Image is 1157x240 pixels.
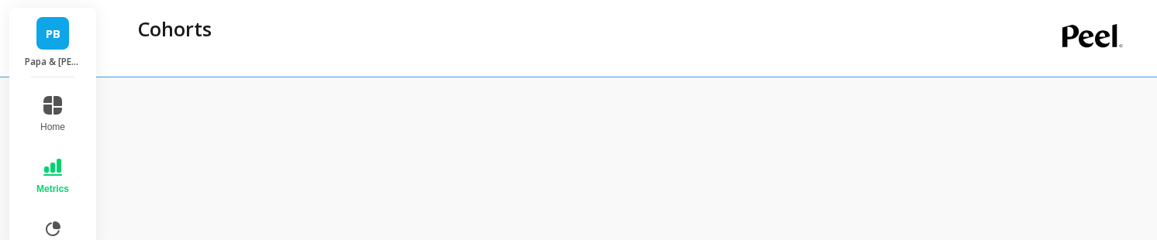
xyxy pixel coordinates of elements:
[25,56,81,68] p: Papa & Barkley
[36,183,69,195] span: Metrics
[27,87,78,142] button: Home
[138,15,212,42] p: Cohorts
[40,121,65,133] span: Home
[46,25,60,43] span: PB
[27,149,78,204] button: Metrics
